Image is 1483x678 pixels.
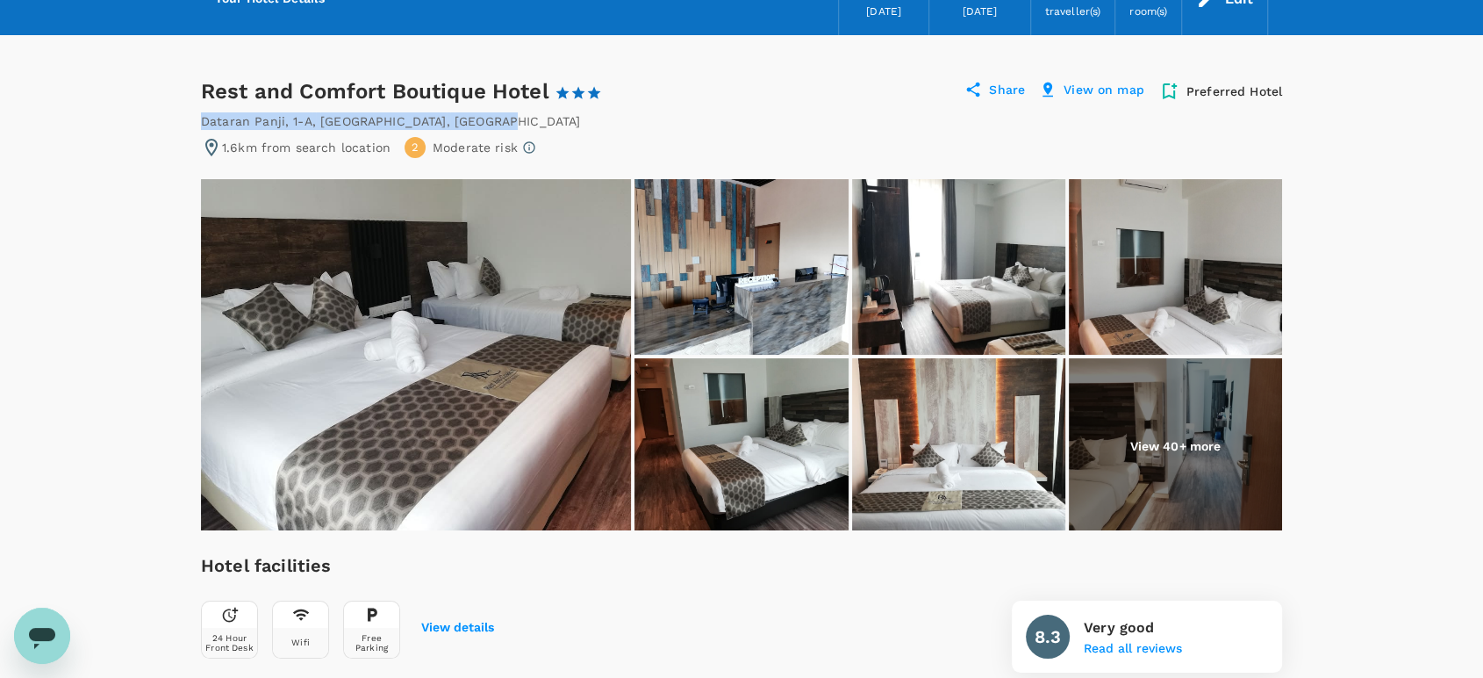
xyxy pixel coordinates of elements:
[433,139,518,156] p: Moderate risk
[421,621,494,635] button: View details
[852,179,1065,355] img: Room
[1186,83,1282,100] p: Preferred Hotel
[1069,179,1282,355] img: Room
[1069,358,1282,534] img: Room
[866,5,901,18] span: [DATE]
[14,608,70,664] iframe: Button to launch messaging window
[1129,437,1221,455] p: View 40+ more
[1129,5,1167,18] span: room(s)
[222,139,390,156] p: 1.6km from search location
[1045,5,1101,18] span: traveller(s)
[201,179,631,530] img: Primary image
[1084,617,1182,638] p: Very good
[201,112,580,130] div: Dataran Panji, 1-A , [GEOGRAPHIC_DATA] , [GEOGRAPHIC_DATA]
[205,633,254,653] div: 24 Hour Front Desk
[412,140,419,156] span: 2
[852,358,1065,534] img: Room
[962,5,997,18] span: [DATE]
[989,81,1025,102] p: Share
[1064,81,1144,102] p: View on map
[201,77,634,105] div: Rest and Comfort Boutique Hotel
[201,552,494,580] h6: Hotel facilities
[634,358,848,534] img: Room
[634,179,848,355] img: Reception
[291,638,310,647] div: Wifi
[1084,642,1182,656] button: Read all reviews
[1035,623,1061,651] h6: 8.3
[347,633,396,653] div: Free Parking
